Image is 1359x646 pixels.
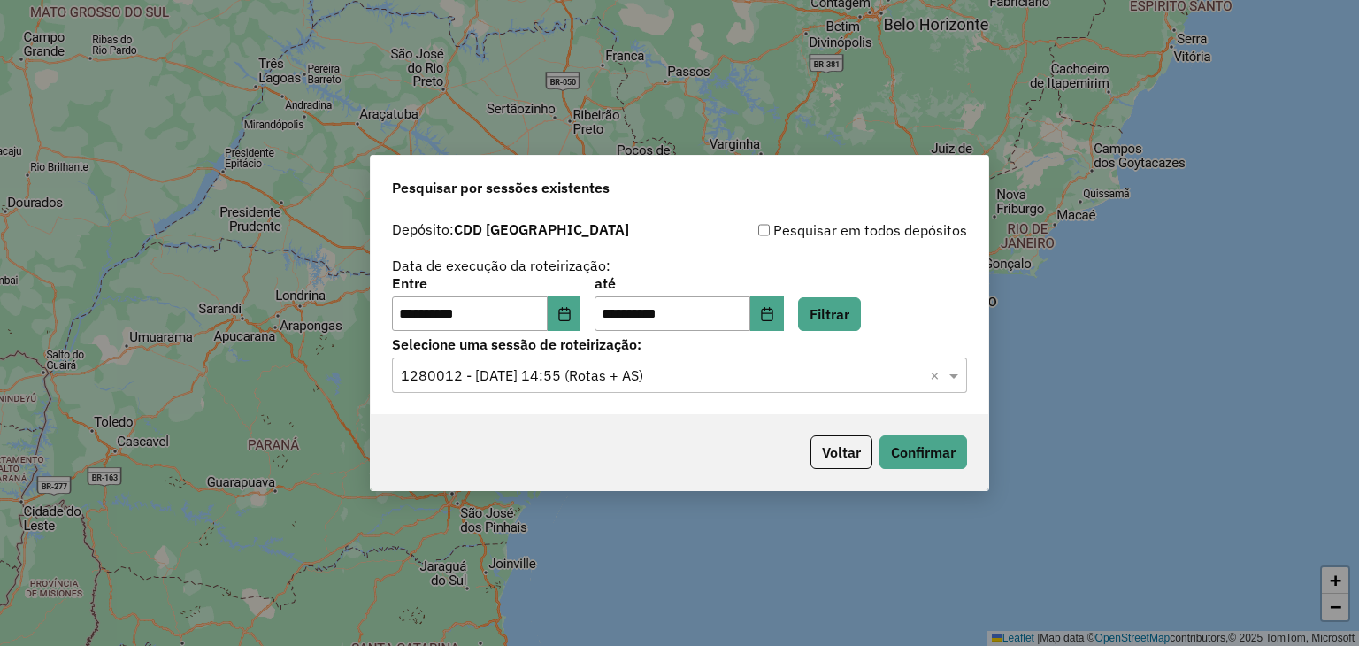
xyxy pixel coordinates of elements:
label: Selecione uma sessão de roteirização: [392,334,967,355]
label: Entre [392,273,580,294]
strong: CDD [GEOGRAPHIC_DATA] [454,220,629,238]
label: Data de execução da roteirização: [392,255,610,276]
button: Confirmar [879,435,967,469]
label: até [595,273,783,294]
button: Choose Date [548,296,581,332]
div: Pesquisar em todos depósitos [679,219,967,241]
button: Filtrar [798,297,861,331]
label: Depósito: [392,219,629,240]
span: Pesquisar por sessões existentes [392,177,610,198]
button: Choose Date [750,296,784,332]
button: Voltar [810,435,872,469]
span: Clear all [930,365,945,386]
